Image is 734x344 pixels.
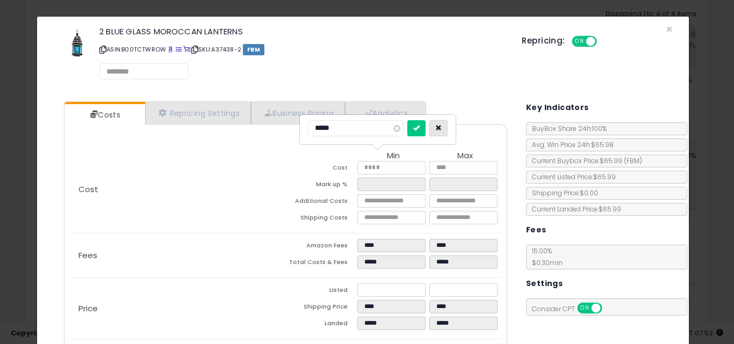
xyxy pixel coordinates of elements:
span: ON [578,304,592,313]
td: Additional Costs [285,194,357,211]
span: ON [573,37,586,46]
td: Amazon Fees [285,239,357,255]
a: BuyBox page [168,45,174,54]
span: FBM [243,44,264,55]
span: Avg. Win Price 24h: $65.98 [527,140,614,149]
p: ASIN: B00TCTWROW | SKU: A37438-2 [99,41,506,58]
a: Business Pricing [251,102,345,124]
span: Shipping Price: $0.00 [527,188,598,197]
td: Shipping Price [285,300,357,317]
th: Max [429,151,501,161]
span: Current Landed Price: $65.99 [527,204,621,214]
a: Repricing Settings [145,102,251,124]
a: Analytics [345,102,424,124]
td: Landed [285,317,357,333]
span: Current Listed Price: $65.99 [527,172,616,181]
h5: Fees [526,223,546,237]
img: 41zGm+GJikL._SL60_.jpg [61,27,93,60]
td: Total Costs & Fees [285,255,357,272]
span: × [666,21,673,37]
h3: 2 BLUE GLASS MOROCCAN LANTERNS [99,27,506,35]
span: BuyBox Share 24h: 100% [527,124,607,133]
a: All offer listings [176,45,182,54]
span: Current Buybox Price: [527,156,642,165]
span: $0.30 min [527,258,563,267]
span: 15.00 % [527,246,563,267]
h5: Key Indicators [526,101,589,114]
h5: Repricing: [522,36,565,45]
a: Costs [64,104,144,126]
h5: Settings [526,277,563,290]
td: Mark up % [285,178,357,194]
p: Price [70,304,286,313]
p: Cost [70,185,286,194]
th: Min [357,151,429,161]
span: Consider CPT: [527,304,616,313]
span: $65.99 [600,156,642,165]
p: Fees [70,251,286,260]
td: Listed [285,283,357,300]
span: OFF [600,304,617,313]
span: ( FBM ) [624,156,642,165]
td: Shipping Costs [285,211,357,228]
span: OFF [595,37,612,46]
a: Your listing only [183,45,189,54]
td: Cost [285,161,357,178]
